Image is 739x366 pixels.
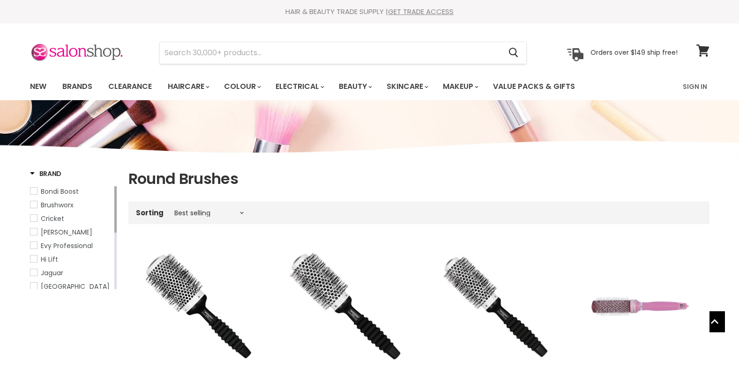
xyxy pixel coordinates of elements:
[161,77,215,96] a: Haircare
[269,77,330,96] a: Electrical
[41,200,74,210] span: Brushworx
[41,214,64,223] span: Cricket
[433,247,552,366] img: Brushworx Smooth n Curl Hot Tube Brush Small
[41,268,63,278] span: Jaguar
[41,282,110,291] span: [GEOGRAPHIC_DATA]
[285,247,405,366] img: Brushworx Smooth n Curl Hot Tube Brush Medium
[581,247,700,366] a: Olivia Garden BCA NanoThermic Ceramic & Ion Round Thermal Brush 2024
[41,255,58,264] span: Hi Lift
[41,227,92,237] span: [PERSON_NAME]
[590,48,678,57] p: Orders over $149 ship free!
[581,289,700,325] img: Olivia Garden BCA NanoThermic Ceramic & Ion Round Thermal Brush 2024
[18,7,721,16] div: HAIR & BEAUTY TRADE SUPPLY |
[30,200,112,210] a: Brushworx
[18,73,721,100] nav: Main
[30,213,112,224] a: Cricket
[41,187,79,196] span: Bondi Boost
[217,77,267,96] a: Colour
[23,77,53,96] a: New
[30,281,112,292] a: Keratin Complex
[30,186,112,197] a: Bondi Boost
[160,42,501,64] input: Search
[380,77,434,96] a: Skincare
[677,77,713,96] a: Sign In
[30,169,62,178] h3: Brand
[30,241,112,251] a: Evy Professional
[388,7,454,16] a: GET TRADE ACCESS
[101,77,159,96] a: Clearance
[136,209,164,217] label: Sorting
[30,227,112,237] a: Denman
[23,73,630,100] ul: Main menu
[30,268,112,278] a: Jaguar
[138,247,257,366] img: Brushworx Smooth n Curl Hot Tube Brush Large
[159,42,527,64] form: Product
[436,77,484,96] a: Makeup
[41,241,93,250] span: Evy Professional
[332,77,378,96] a: Beauty
[55,77,99,96] a: Brands
[486,77,582,96] a: Value Packs & Gifts
[128,169,709,189] h1: Round Brushes
[30,254,112,264] a: Hi Lift
[501,42,526,64] button: Search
